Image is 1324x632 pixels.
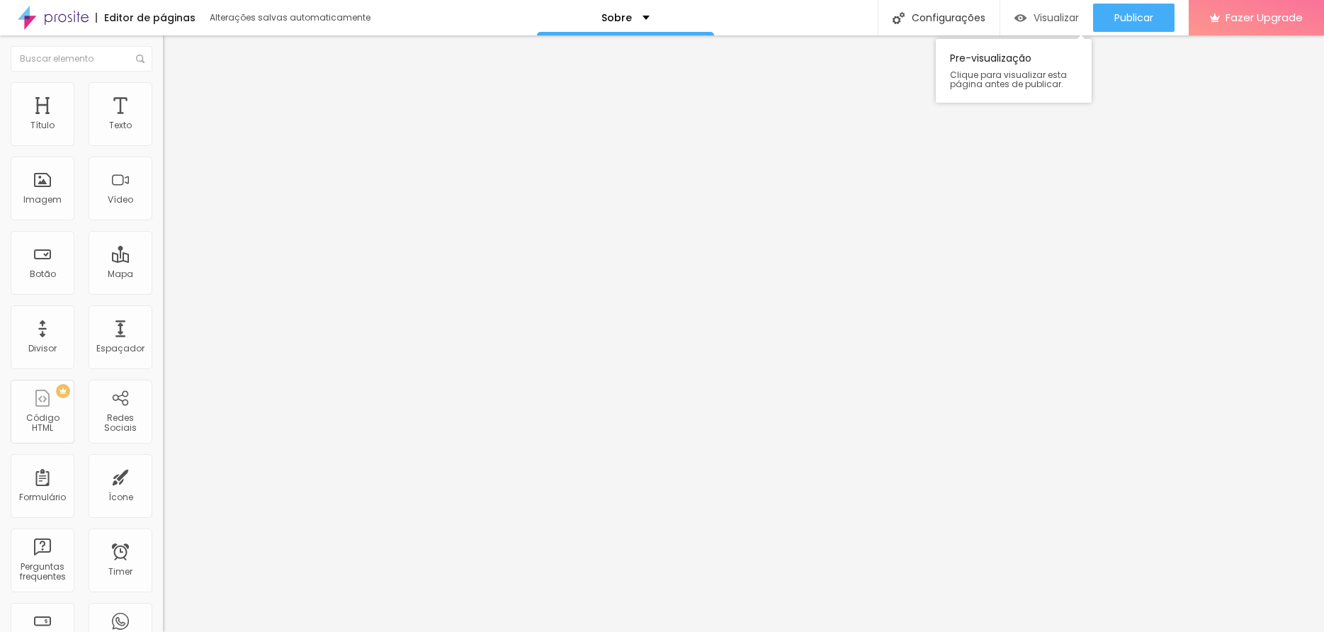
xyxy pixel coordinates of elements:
[1114,12,1153,23] span: Publicar
[14,413,70,434] div: Código HTML
[14,562,70,582] div: Perguntas frequentes
[23,195,62,205] div: Imagem
[28,344,57,354] div: Divisor
[1000,4,1093,32] button: Visualizar
[936,39,1092,103] div: Pre-visualização
[92,413,148,434] div: Redes Sociais
[163,35,1324,632] iframe: Editor
[96,344,145,354] div: Espaçador
[108,492,133,502] div: Ícone
[950,70,1077,89] span: Clique para visualizar esta página antes de publicar.
[30,120,55,130] div: Título
[19,492,66,502] div: Formulário
[1034,12,1079,23] span: Visualizar
[210,13,373,22] div: Alterações salvas automaticamente
[601,13,632,23] p: Sobre
[1226,11,1303,23] span: Fazer Upgrade
[136,55,145,63] img: Icone
[108,269,133,279] div: Mapa
[96,13,196,23] div: Editor de páginas
[30,269,56,279] div: Botão
[108,567,132,577] div: Timer
[1093,4,1175,32] button: Publicar
[1014,12,1026,24] img: view-1.svg
[11,46,152,72] input: Buscar elemento
[108,195,133,205] div: Vídeo
[109,120,132,130] div: Texto
[893,12,905,24] img: Icone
